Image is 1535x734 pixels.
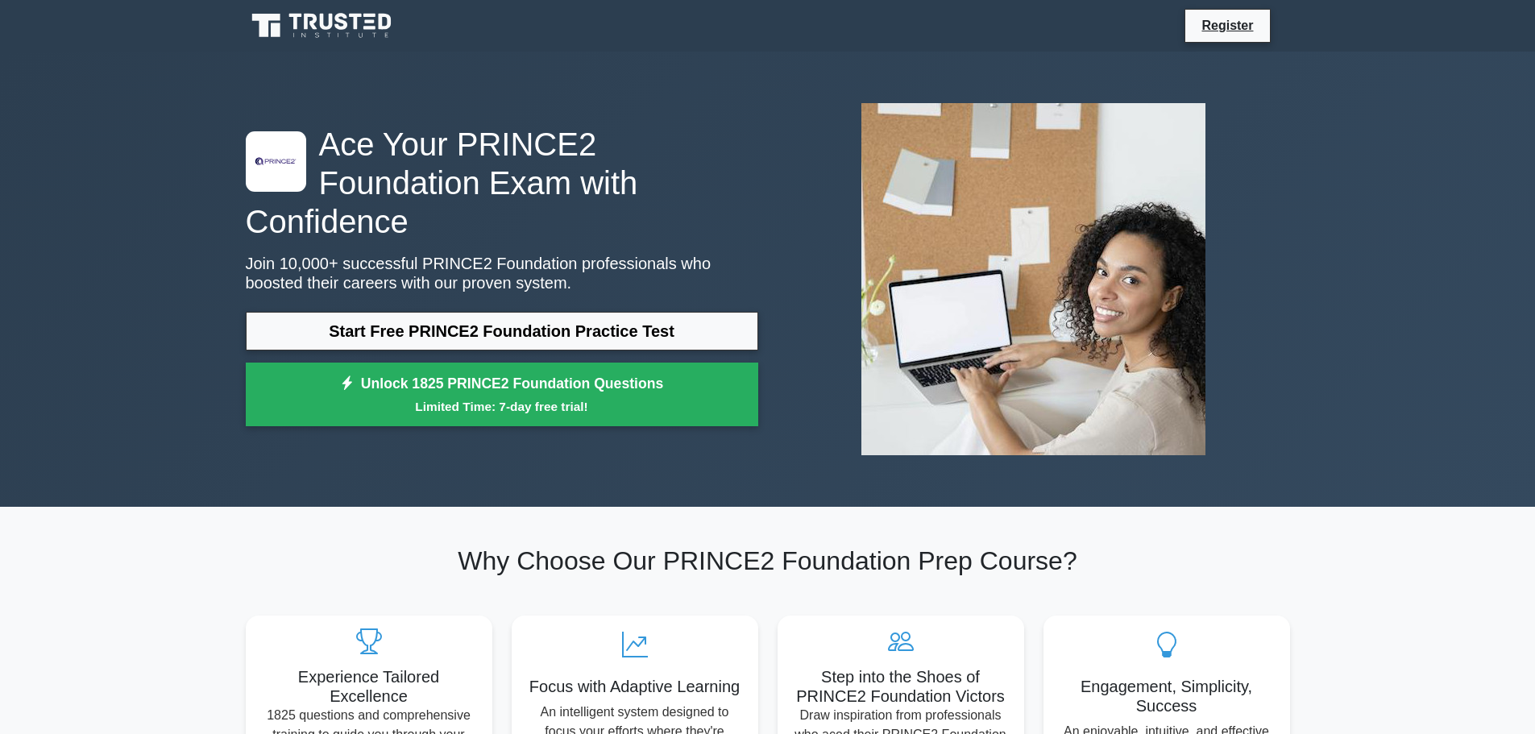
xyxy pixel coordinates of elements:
[246,312,758,350] a: Start Free PRINCE2 Foundation Practice Test
[246,125,758,241] h1: Ace Your PRINCE2 Foundation Exam with Confidence
[246,254,758,292] p: Join 10,000+ successful PRINCE2 Foundation professionals who boosted their careers with our prove...
[790,667,1011,706] h5: Step into the Shoes of PRINCE2 Foundation Victors
[246,545,1290,576] h2: Why Choose Our PRINCE2 Foundation Prep Course?
[266,397,738,416] small: Limited Time: 7-day free trial!
[525,677,745,696] h5: Focus with Adaptive Learning
[246,363,758,427] a: Unlock 1825 PRINCE2 Foundation QuestionsLimited Time: 7-day free trial!
[259,667,479,706] h5: Experience Tailored Excellence
[1056,677,1277,715] h5: Engagement, Simplicity, Success
[1192,15,1263,35] a: Register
